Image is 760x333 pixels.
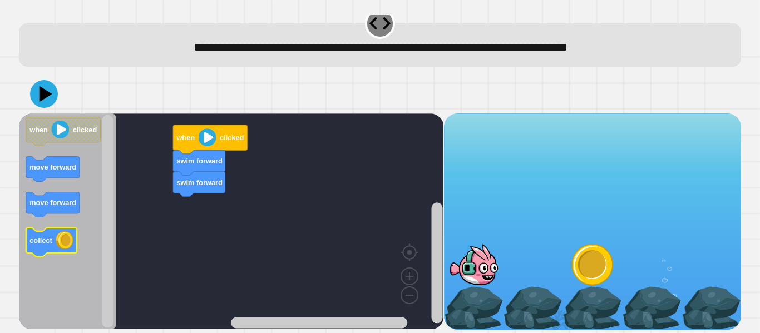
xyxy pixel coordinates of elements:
text: move forward [29,198,76,207]
text: when [176,133,195,142]
text: swim forward [177,178,223,187]
text: clicked [73,126,97,134]
text: clicked [220,133,244,142]
text: swim forward [177,157,223,165]
div: Blockly Workspace [19,113,443,329]
text: move forward [29,163,76,171]
text: collect [29,236,52,245]
text: when [29,126,48,134]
